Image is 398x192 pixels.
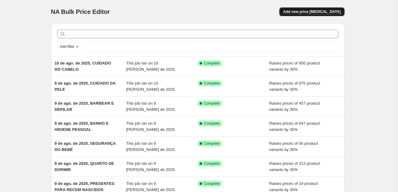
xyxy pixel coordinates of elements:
[55,161,114,172] span: 9 de ago. de 2025, QUARTO DE DORMIR
[55,101,114,112] span: 9 de ago. de 2025, BARBEAR E DEPILAR
[204,141,220,146] span: Complete
[55,141,116,152] span: 9 de ago. de 2025, SEGURANÇA DO BEBÉ
[204,101,220,106] span: Complete
[204,161,220,166] span: Complete
[204,181,220,186] span: Complete
[269,101,320,112] span: Raises prices of 457 product variants by 30%
[126,81,176,92] span: This job ran on 10 [PERSON_NAME] de 2025.
[204,121,220,126] span: Complete
[126,141,176,152] span: This job ran on 9 [PERSON_NAME] de 2025.
[269,161,320,172] span: Raises prices of 313 product variants by 30%
[269,121,320,132] span: Raises prices of 647 product variants by 30%
[55,81,116,92] span: 9 de ago. de 2025, CUIDADO DA PELE
[126,181,176,192] span: This job ran on 9 [PERSON_NAME] de 2025.
[269,81,320,92] span: Raises prices of 975 product variants by 30%
[283,9,341,14] span: Add new price [MEDICAL_DATA]
[269,61,320,72] span: Raises prices of 950 product variants by 30%
[126,61,176,72] span: This job ran on 10 [PERSON_NAME] de 2025.
[55,61,111,72] span: 10 de ago. de 2025, CUIDADO DO CABELO
[269,141,318,152] span: Raises prices of 56 product variants by 30%
[57,43,82,50] button: Add filter
[126,101,176,112] span: This job ran on 9 [PERSON_NAME] de 2025.
[55,181,115,192] span: 9 de ago. de 2025, PRESENTES PARA RECEM NASCIDOS
[126,121,176,132] span: This job ran on 9 [PERSON_NAME] de 2025.
[126,161,176,172] span: This job ran on 9 [PERSON_NAME] de 2025.
[60,44,74,49] span: Add filter
[51,8,110,15] span: NA Bulk Price Editor
[55,121,109,132] span: 9 de ago. de 2025, BANHO E HIGIENE PESSOAL
[204,81,220,86] span: Complete
[269,181,318,192] span: Raises prices of 19 product variants by 30%
[279,7,344,16] button: Add new price [MEDICAL_DATA]
[204,61,220,66] span: Complete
